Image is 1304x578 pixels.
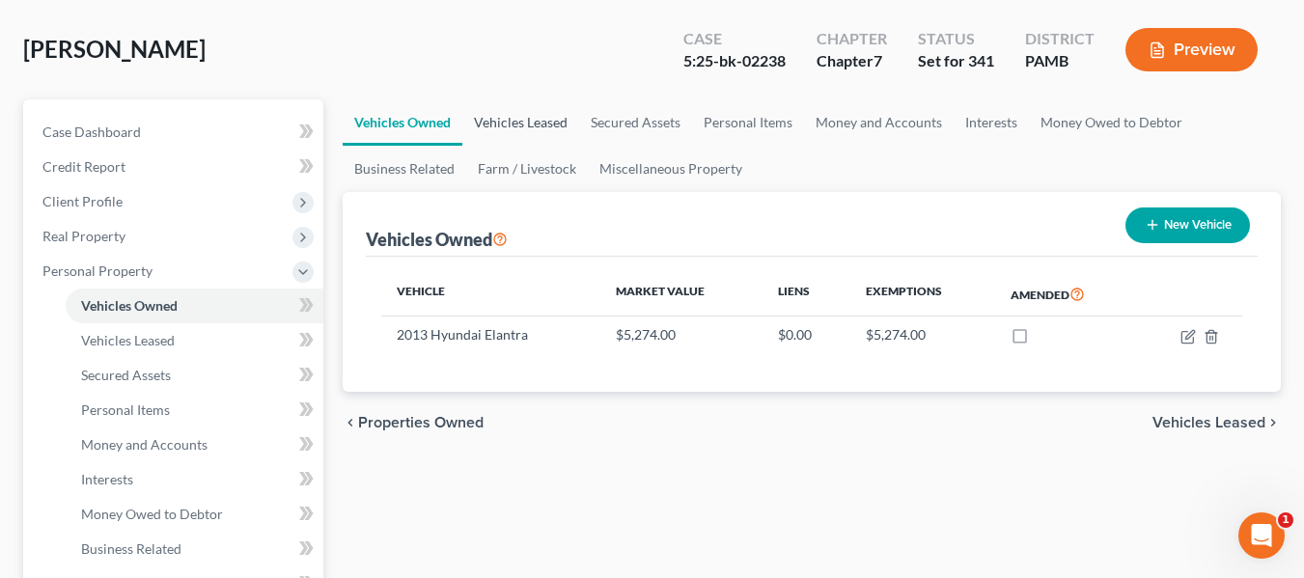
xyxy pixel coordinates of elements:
[66,462,323,497] a: Interests
[466,146,588,192] a: Farm / Livestock
[81,332,175,348] span: Vehicles Leased
[918,50,994,72] div: Set for 341
[366,228,508,251] div: Vehicles Owned
[81,436,208,453] span: Money and Accounts
[874,51,882,69] span: 7
[66,427,323,462] a: Money and Accounts
[1025,28,1095,50] div: District
[343,146,466,192] a: Business Related
[81,367,171,383] span: Secured Assets
[81,506,223,522] span: Money Owed to Debtor
[763,317,850,353] td: $0.00
[81,540,181,557] span: Business Related
[1029,99,1194,146] a: Money Owed to Debtor
[343,415,484,430] button: chevron_left Properties Owned
[42,262,153,279] span: Personal Property
[42,158,125,175] span: Credit Report
[1025,50,1095,72] div: PAMB
[995,272,1138,317] th: Amended
[343,99,462,146] a: Vehicles Owned
[692,99,804,146] a: Personal Items
[850,272,995,317] th: Exemptions
[66,532,323,566] a: Business Related
[1125,207,1250,243] button: New Vehicle
[381,317,600,353] td: 2013 Hyundai Elantra
[1152,415,1265,430] span: Vehicles Leased
[81,471,133,487] span: Interests
[588,146,754,192] a: Miscellaneous Property
[81,297,178,314] span: Vehicles Owned
[579,99,692,146] a: Secured Assets
[850,317,995,353] td: $5,274.00
[81,401,170,418] span: Personal Items
[804,99,954,146] a: Money and Accounts
[1152,415,1281,430] button: Vehicles Leased chevron_right
[462,99,579,146] a: Vehicles Leased
[66,289,323,323] a: Vehicles Owned
[42,124,141,140] span: Case Dashboard
[918,28,994,50] div: Status
[1265,415,1281,430] i: chevron_right
[817,50,887,72] div: Chapter
[343,415,358,430] i: chevron_left
[42,193,123,209] span: Client Profile
[1238,512,1285,559] iframe: Intercom live chat
[23,35,206,63] span: [PERSON_NAME]
[600,272,763,317] th: Market Value
[66,358,323,393] a: Secured Assets
[1125,28,1258,71] button: Preview
[358,415,484,430] span: Properties Owned
[66,497,323,532] a: Money Owed to Debtor
[954,99,1029,146] a: Interests
[66,393,323,427] a: Personal Items
[27,115,323,150] a: Case Dashboard
[381,272,600,317] th: Vehicle
[27,150,323,184] a: Credit Report
[683,28,786,50] div: Case
[1278,512,1293,528] span: 1
[42,228,125,244] span: Real Property
[763,272,850,317] th: Liens
[600,317,763,353] td: $5,274.00
[817,28,887,50] div: Chapter
[683,50,786,72] div: 5:25-bk-02238
[66,323,323,358] a: Vehicles Leased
